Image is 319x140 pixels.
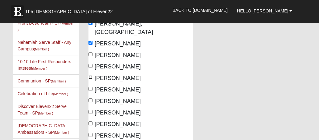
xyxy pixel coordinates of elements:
span: [PERSON_NAME] [95,86,141,93]
small: (Member ) [53,92,68,96]
input: [PERSON_NAME] [88,87,93,91]
a: [DEMOGRAPHIC_DATA] Ambassadors - SP(Member ) [18,123,69,135]
img: Eleven22 logo [11,5,24,18]
span: [PERSON_NAME] [95,110,141,116]
small: (Member ) [34,47,49,51]
input: [PERSON_NAME] [88,52,93,56]
span: [PERSON_NAME] [95,40,141,47]
small: (Member ) [32,67,47,70]
span: [PERSON_NAME] [95,98,141,104]
small: (Member ) [51,79,66,83]
a: Back to [DOMAIN_NAME] [168,2,232,18]
a: Nehemiah Serve Staff - Any Campus(Member ) [18,40,72,51]
span: [PERSON_NAME] [95,121,141,127]
a: Hello [PERSON_NAME] [232,3,297,19]
span: [PERSON_NAME] [95,52,141,58]
input: [PERSON_NAME] [88,41,93,45]
input: [PERSON_NAME] [88,75,93,79]
a: The [DEMOGRAPHIC_DATA] of Eleven22 [8,2,133,18]
a: Celebration of Life(Member ) [18,91,68,96]
span: [PERSON_NAME] [95,75,141,81]
a: Communion - SP(Member ) [18,78,66,83]
span: [PERSON_NAME] [95,63,141,70]
input: [PERSON_NAME] [88,121,93,125]
small: (Member ) [38,111,53,115]
input: [PERSON_NAME] [88,64,93,68]
span: Hello [PERSON_NAME] [237,8,288,13]
a: 10:10 Life First Responders Interest(Member ) [18,59,71,71]
input: [PERSON_NAME] [88,98,93,102]
span: The [DEMOGRAPHIC_DATA] of Eleven22 [25,8,113,15]
a: Discover Eleven22 Serve Team - SP(Member ) [18,104,67,115]
input: [PERSON_NAME] [88,110,93,114]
